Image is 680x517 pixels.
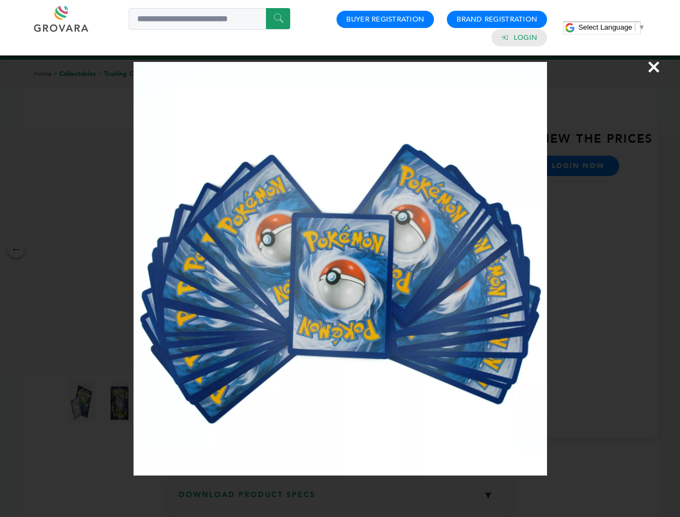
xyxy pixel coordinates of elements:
[635,23,635,31] span: ​
[514,33,537,43] a: Login
[647,52,661,82] span: ×
[346,15,424,24] a: Buyer Registration
[129,8,290,30] input: Search a product or brand...
[457,15,537,24] a: Brand Registration
[134,62,547,476] img: Image Preview
[578,23,632,31] span: Select Language
[578,23,645,31] a: Select Language​
[638,23,645,31] span: ▼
